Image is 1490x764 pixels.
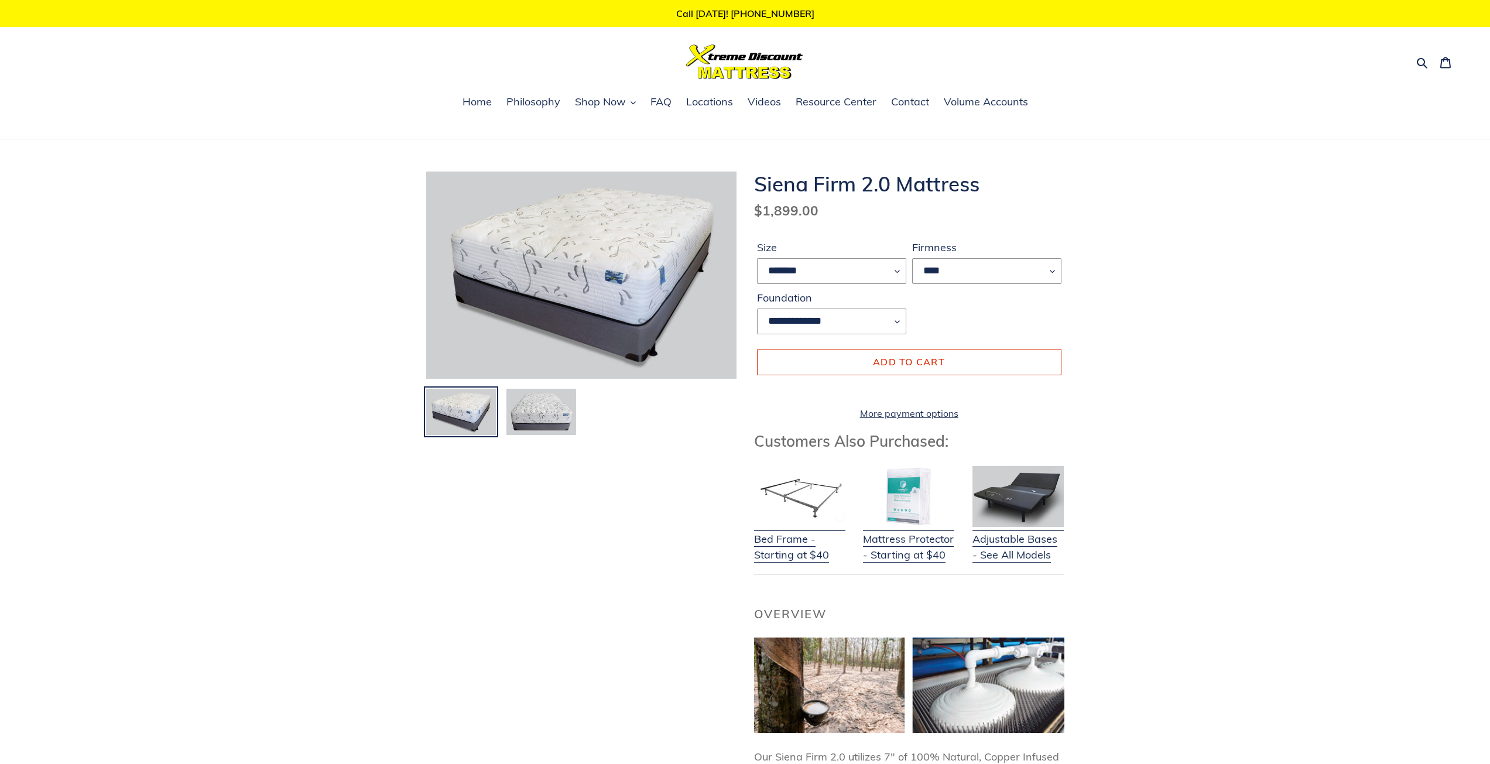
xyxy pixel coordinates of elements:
[742,94,787,111] a: Videos
[944,95,1028,109] span: Volume Accounts
[505,388,577,437] img: Load image into Gallery viewer, Siena-firm
[680,94,739,111] a: Locations
[501,94,566,111] a: Philosophy
[650,95,672,109] span: FAQ
[891,95,929,109] span: Contact
[938,94,1034,111] a: Volume Accounts
[748,95,781,109] span: Videos
[790,94,882,111] a: Resource Center
[972,516,1064,563] a: Adjustable Bases - See All Models
[645,94,677,111] a: FAQ
[506,95,560,109] span: Philosophy
[754,466,845,527] img: Bed Frame
[757,239,906,255] label: Size
[757,290,906,306] label: Foundation
[426,172,737,378] img: Siena-firm-angled
[569,94,642,111] button: Shop Now
[754,202,818,219] span: $1,899.00
[686,44,803,79] img: Xtreme Discount Mattress
[912,239,1061,255] label: Firmness
[863,516,954,563] a: Mattress Protector - Starting at $40
[457,94,498,111] a: Home
[425,388,497,437] img: Load image into Gallery viewer, Siena-firm-angled
[575,95,626,109] span: Shop Now
[796,95,876,109] span: Resource Center
[972,466,1064,527] img: Adjustable Base
[757,349,1061,375] button: Add to cart
[873,356,945,368] span: Add to cart
[757,406,1061,420] a: More payment options
[754,607,1064,621] h2: Overview
[754,516,845,563] a: Bed Frame - Starting at $40
[463,95,492,109] span: Home
[754,432,1064,450] h3: Customers Also Purchased:
[885,94,935,111] a: Contact
[686,95,733,109] span: Locations
[754,172,1064,196] h1: Siena Firm 2.0 Mattress
[863,466,954,527] img: Mattress Protector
